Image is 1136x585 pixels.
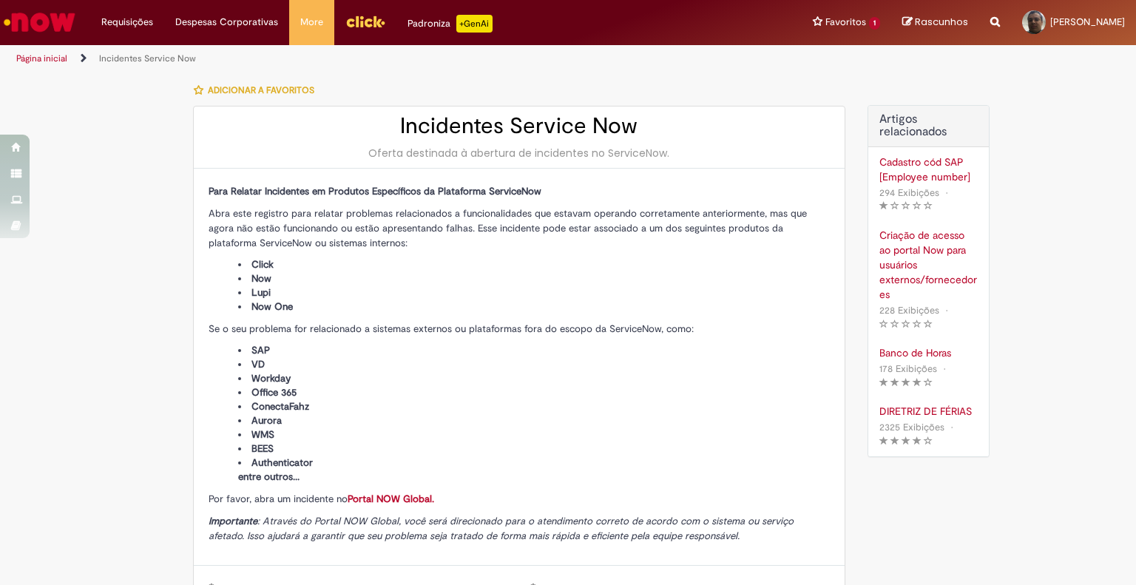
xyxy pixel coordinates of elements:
[101,15,153,30] span: Requisições
[209,185,541,197] span: Para Relatar Incidentes em Produtos Específicos da Plataforma ServiceNow
[879,155,978,184] a: Cadastro cód SAP [Employee number]
[1,7,78,37] img: ServiceNow
[209,207,807,249] span: Abra este registro para relatar problemas relacionados a funcionalidades que estavam operando cor...
[869,17,880,30] span: 1
[99,53,196,64] a: Incidentes Service Now
[251,372,291,385] span: Workday
[251,442,274,455] span: BEES
[238,470,300,483] span: entre outros...
[408,15,493,33] div: Padroniza
[879,304,939,317] span: 228 Exibições
[915,15,968,29] span: Rascunhos
[251,400,309,413] span: ConectaFahz
[345,10,385,33] img: click_logo_yellow_360x200.png
[942,183,951,203] span: •
[209,322,694,335] span: Se o seu problema for relacionado a sistemas externos ou plataformas fora do escopo da ServiceNow...
[251,358,265,371] span: VD
[16,53,67,64] a: Página inicial
[251,428,274,441] span: WMS
[348,493,434,505] a: Portal NOW Global.
[879,186,939,199] span: 294 Exibições
[1050,16,1125,28] span: [PERSON_NAME]
[11,45,746,72] ul: Trilhas de página
[251,258,274,271] span: Click
[251,286,271,299] span: Lupi
[209,493,434,505] span: Por favor, abra um incidente no
[879,421,944,433] span: 2325 Exibições
[947,417,956,437] span: •
[300,15,323,30] span: More
[251,344,270,356] span: SAP
[902,16,968,30] a: Rascunhos
[208,84,314,96] span: Adicionar a Favoritos
[879,362,937,375] span: 178 Exibições
[209,515,794,542] span: : Através do Portal NOW Global, você será direcionado para o atendimento correto de acordo com o ...
[251,300,293,313] span: Now One
[940,359,949,379] span: •
[175,15,278,30] span: Despesas Corporativas
[879,404,978,419] a: DIRETRIZ DE FÉRIAS
[879,228,978,302] a: Criação de acesso ao portal Now para usuários externos/fornecedores
[251,414,282,427] span: Aurora
[251,386,297,399] span: Office 365
[209,515,257,527] strong: Importante
[456,15,493,33] p: +GenAi
[942,300,951,320] span: •
[879,113,978,139] h3: Artigos relacionados
[209,114,830,138] h2: Incidentes Service Now
[193,75,322,106] button: Adicionar a Favoritos
[879,345,978,360] a: Banco de Horas
[209,146,830,160] div: Oferta destinada à abertura de incidentes no ServiceNow.
[251,272,271,285] span: Now
[251,456,313,469] span: Authenticator
[825,15,866,30] span: Favoritos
